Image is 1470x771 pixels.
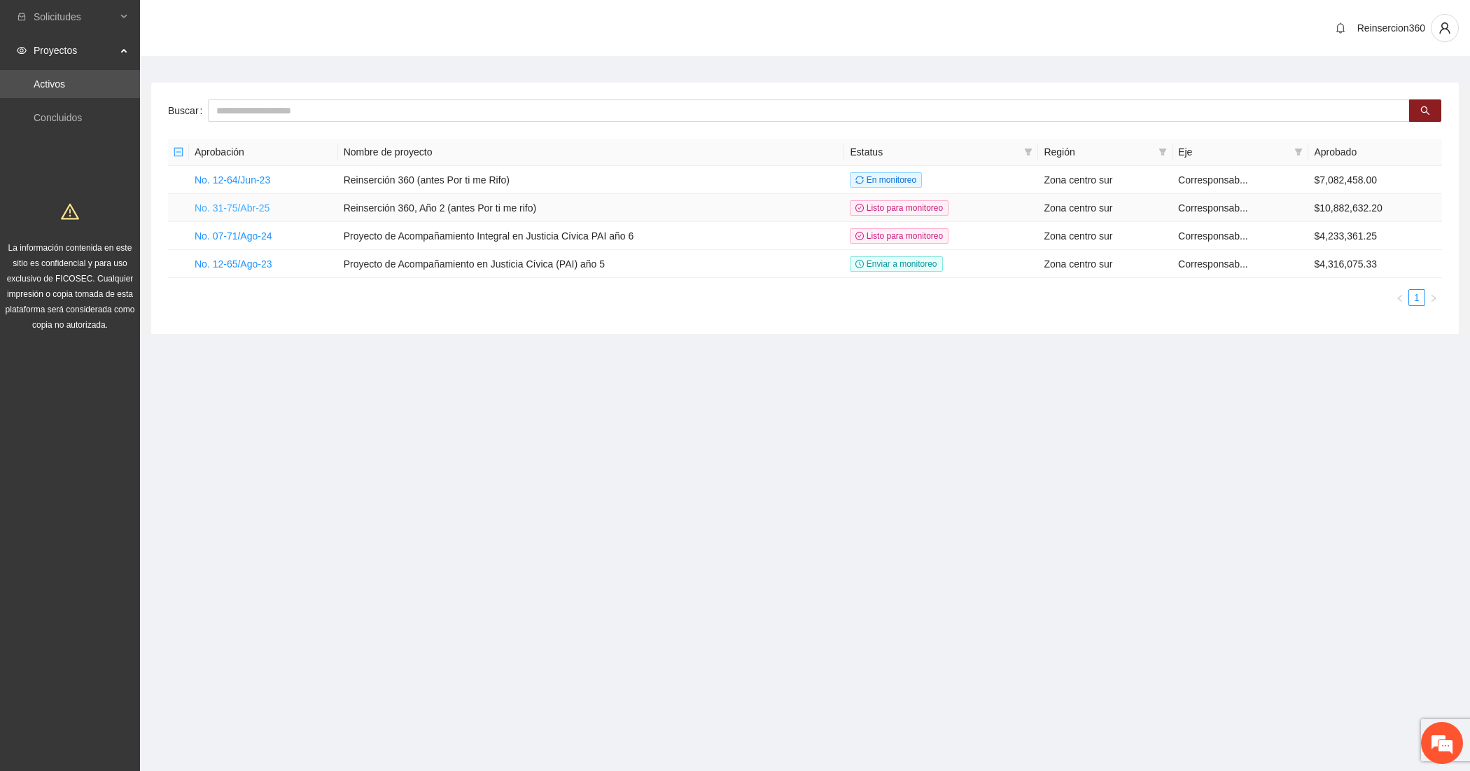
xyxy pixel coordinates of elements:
button: left [1392,289,1408,306]
span: bell [1330,22,1351,34]
span: Región [1044,144,1153,160]
span: filter [1156,141,1170,162]
span: sync [855,176,864,184]
button: right [1425,289,1442,306]
span: filter [1294,148,1303,156]
span: Enviar a monitoreo [850,256,942,272]
span: warning [61,202,79,221]
span: eye [17,46,27,55]
td: Zona centro sur [1038,166,1172,194]
td: $10,882,632.20 [1308,194,1442,222]
span: check-circle [855,232,864,240]
span: La información contenida en este sitio es confidencial y para uso exclusivo de FICOSEC. Cualquier... [6,243,135,330]
a: No. 12-64/Jun-23 [195,174,270,186]
span: En monitoreo [850,172,922,188]
span: filter [1291,141,1305,162]
button: bell [1329,17,1352,39]
a: No. 07-71/Ago-24 [195,230,272,242]
td: $4,233,361.25 [1308,222,1442,250]
td: Zona centro sur [1038,250,1172,278]
td: Reinserción 360, Año 2 (antes Por ti me rifo) [338,194,845,222]
span: right [1429,294,1438,303]
span: Listo para monitoreo [850,200,948,216]
span: Listo para monitoreo [850,228,948,244]
span: inbox [17,12,27,22]
li: Next Page [1425,289,1442,306]
td: Proyecto de Acompañamiento Integral en Justicia Cívica PAI año 6 [338,222,845,250]
span: left [1396,294,1404,303]
span: Estatus [850,144,1018,160]
span: Reinsercion360 [1357,22,1425,34]
span: filter [1158,148,1167,156]
span: filter [1024,148,1032,156]
span: minus-square [174,147,183,157]
span: user [1431,22,1458,34]
a: 1 [1409,290,1424,305]
button: user [1431,14,1459,42]
a: No. 12-65/Ago-23 [195,258,272,270]
td: Zona centro sur [1038,222,1172,250]
button: search [1409,99,1441,122]
span: Corresponsab... [1178,174,1248,186]
td: Reinserción 360 (antes Por ti me Rifo) [338,166,845,194]
li: Previous Page [1392,289,1408,306]
td: Zona centro sur [1038,194,1172,222]
span: check-circle [855,204,864,212]
li: 1 [1408,289,1425,306]
a: No. 31-75/Abr-25 [195,202,269,214]
span: search [1420,106,1430,117]
td: $4,316,075.33 [1308,250,1442,278]
th: Nombre de proyecto [338,139,845,166]
span: Eje [1178,144,1289,160]
span: Solicitudes [34,3,116,31]
label: Buscar [168,99,208,122]
span: Corresponsab... [1178,202,1248,214]
span: Corresponsab... [1178,258,1248,270]
td: $7,082,458.00 [1308,166,1442,194]
span: Corresponsab... [1178,230,1248,242]
a: Concluidos [34,112,82,123]
th: Aprobación [189,139,338,166]
span: filter [1021,141,1035,162]
span: Proyectos [34,36,116,64]
a: Activos [34,78,65,90]
td: Proyecto de Acompañamiento en Justicia Cívica (PAI) año 5 [338,250,845,278]
th: Aprobado [1308,139,1442,166]
span: clock-circle [855,260,864,268]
